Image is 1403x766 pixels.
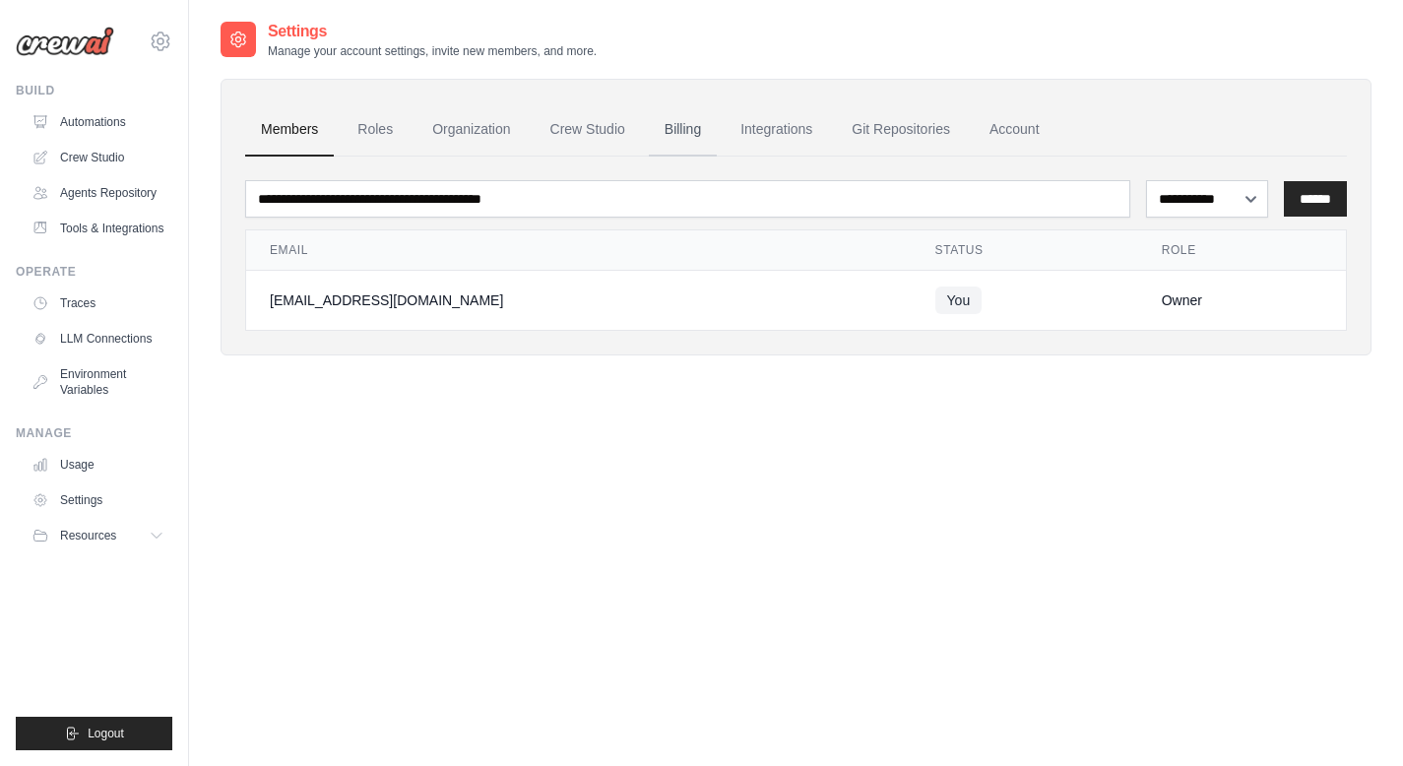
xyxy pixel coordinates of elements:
[24,449,172,480] a: Usage
[1138,230,1346,271] th: Role
[24,106,172,138] a: Automations
[935,287,983,314] span: You
[270,290,888,310] div: [EMAIL_ADDRESS][DOMAIN_NAME]
[836,103,966,157] a: Git Repositories
[16,425,172,441] div: Manage
[24,358,172,406] a: Environment Variables
[16,717,172,750] button: Logout
[24,142,172,173] a: Crew Studio
[16,83,172,98] div: Build
[1162,290,1322,310] div: Owner
[535,103,641,157] a: Crew Studio
[24,520,172,551] button: Resources
[912,230,1138,271] th: Status
[649,103,717,157] a: Billing
[268,43,597,59] p: Manage your account settings, invite new members, and more.
[24,213,172,244] a: Tools & Integrations
[60,528,116,543] span: Resources
[268,20,597,43] h2: Settings
[24,287,172,319] a: Traces
[24,177,172,209] a: Agents Repository
[24,323,172,354] a: LLM Connections
[725,103,828,157] a: Integrations
[974,103,1055,157] a: Account
[246,230,912,271] th: Email
[342,103,409,157] a: Roles
[416,103,526,157] a: Organization
[24,484,172,516] a: Settings
[16,264,172,280] div: Operate
[16,27,114,56] img: Logo
[88,726,124,741] span: Logout
[245,103,334,157] a: Members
